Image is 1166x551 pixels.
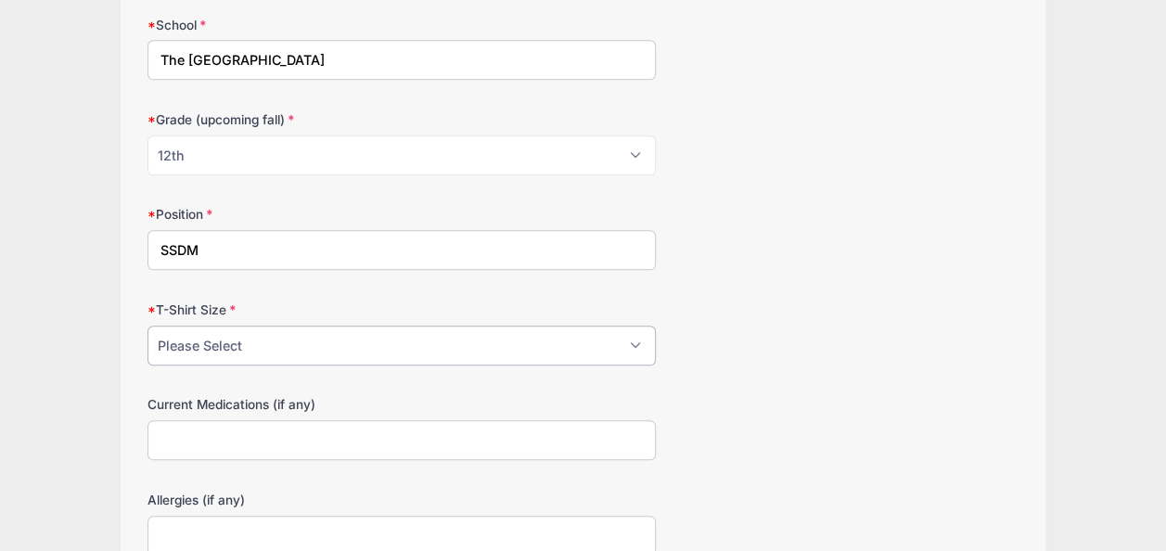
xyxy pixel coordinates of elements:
label: Current Medications (if any) [147,395,438,414]
label: Allergies (if any) [147,491,438,509]
label: Position [147,205,438,224]
label: T-Shirt Size [147,301,438,319]
label: School [147,16,438,34]
label: Grade (upcoming fall) [147,110,438,129]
